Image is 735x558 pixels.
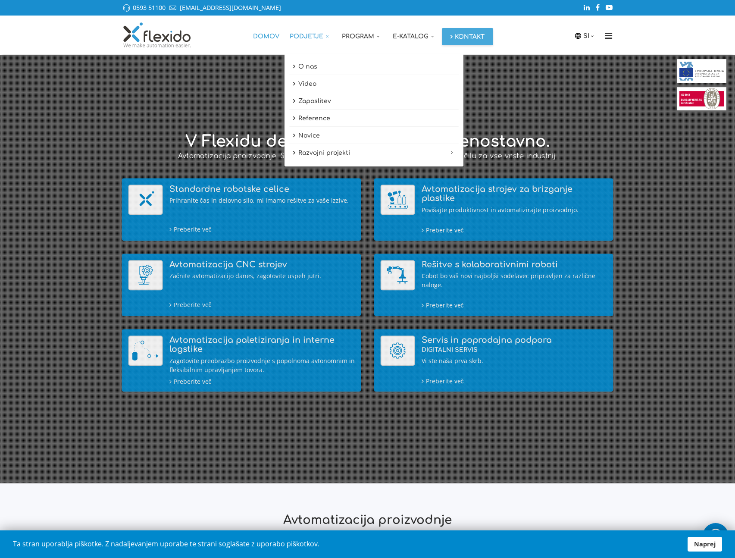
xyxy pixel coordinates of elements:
[248,16,285,54] a: Domov
[289,59,459,75] a: O nas
[289,93,459,110] a: Zaposlitev
[289,76,459,92] a: Video
[381,260,415,291] img: Rešitve s kolaborativnimi roboti
[422,301,607,310] div: Preberite več
[422,347,478,354] span: DIGITALNI SERVIS
[422,356,607,365] div: Vi ste naša prva skrb.
[169,225,355,234] div: Preberite več
[169,272,355,281] div: Začnite avtomatizacijo danes, zagotovite uspeh jutri.
[422,225,607,235] div: Preberite več
[688,537,722,552] a: Naprej
[677,59,726,83] img: EU skladi
[133,3,166,12] a: 0593 51100
[122,514,613,536] h2: Avtomatizacija proizvodnje
[381,185,415,215] img: Avtomatizacija strojev za brizganje plastike
[128,336,163,366] img: Avtomatizacija paletiziranja in interne logstike
[128,260,163,291] img: Avtomatizacija CNC strojev
[422,336,607,354] h4: Servis in poprodajna podpora
[442,28,493,45] a: Kontakt
[128,260,355,310] a: Avtomatizacija CNC strojev Avtomatizacija CNC strojev Začnite avtomatizacijo danes, zagotovite us...
[169,300,355,310] div: Preberite več
[128,336,355,386] a: Avtomatizacija paletiziranja in interne logstike Avtomatizacija paletiziranja in interne logstike...
[381,336,607,386] a: Servis in poprodajna podpora (DIGITALNI SERVIS) Servis in poprodajna podporaDIGITALNI SERVIS Vi s...
[169,196,355,205] div: Prihranite čas in delovno silo, mi imamo rešitve za vaše izzive.
[289,145,459,161] a: Razvojni projekti
[677,87,726,110] img: Bureau Veritas Certification
[422,185,607,203] h4: Avtomatizacija strojev za brizganje plastike
[422,272,607,290] div: Cobot bo vaš novi najboljši sodelavec pripravljen za različne naloge.
[381,336,415,366] img: Servis in poprodajna podpora (DIGITALNI SERVIS)
[169,336,355,354] h4: Avtomatizacija paletiziranja in interne logstike
[422,260,607,270] h4: Rešitve s kolaborativnimi roboti
[574,32,582,40] img: icon-laguage.svg
[337,16,388,54] a: Program
[169,376,355,386] div: Preberite več
[169,185,355,194] h4: Standardne robotske celice
[422,205,607,214] div: Povišajte produktivnost in avtomatizirajte proizvodnjo.
[289,110,459,127] a: Reference
[381,185,607,235] a: Avtomatizacija strojev za brizganje plastike Avtomatizacija strojev za brizganje plastike Povišaj...
[602,16,616,54] a: Menu
[388,16,442,54] a: E-katalog
[122,22,193,48] img: Flexido, d.o.o.
[602,31,616,40] i: Menu
[180,3,281,12] a: [EMAIL_ADDRESS][DOMAIN_NAME]
[707,527,724,544] img: whatsapp_icon_white.svg
[169,356,355,374] div: Zagotovite preobrazbo proizvodnje s popolnoma avtonomnim in fleksibilnim upravljanjem tovora.
[128,185,163,215] img: Standardne robotske celice
[289,128,459,144] a: Novice
[583,31,596,41] a: SI
[128,185,355,234] a: Standardne robotske celice Standardne robotske celice Prihranite čas in delovno silo, mi imamo re...
[169,260,355,270] h4: Avtomatizacija CNC strojev
[381,260,607,310] a: Rešitve s kolaborativnimi roboti Rešitve s kolaborativnimi roboti Cobot bo vaš novi najboljši sod...
[422,376,607,386] div: Preberite več
[285,16,337,54] a: Podjetje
